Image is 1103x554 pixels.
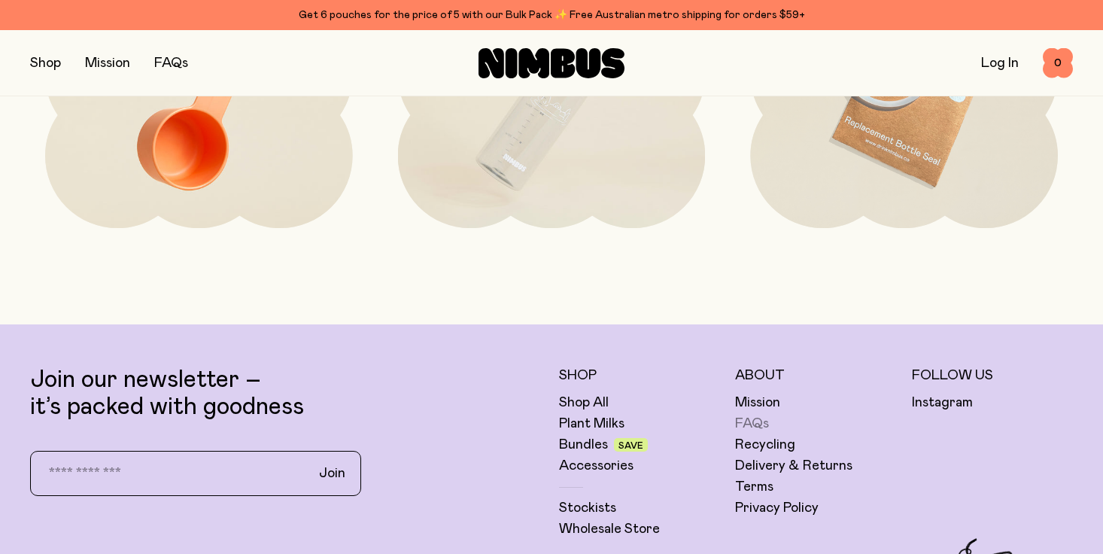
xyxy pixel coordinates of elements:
[559,436,608,454] a: Bundles
[735,436,795,454] a: Recycling
[735,367,896,385] h5: About
[1043,48,1073,78] button: 0
[307,458,357,489] button: Join
[912,394,973,412] a: Instagram
[912,367,1073,385] h5: Follow Us
[735,478,773,496] a: Terms
[981,56,1019,70] a: Log In
[735,415,769,433] a: FAQs
[30,367,544,421] p: Join our newsletter – it’s packed with goodness
[319,464,345,482] span: Join
[559,394,609,412] a: Shop All
[30,6,1073,24] div: Get 6 pouches for the price of 5 with our Bulk Pack ✨ Free Australian metro shipping for orders $59+
[154,56,188,70] a: FAQs
[559,457,634,475] a: Accessories
[559,367,720,385] h5: Shop
[735,499,819,517] a: Privacy Policy
[559,520,660,538] a: Wholesale Store
[85,56,130,70] a: Mission
[735,394,780,412] a: Mission
[735,457,852,475] a: Delivery & Returns
[618,441,643,450] span: Save
[559,415,624,433] a: Plant Milks
[559,499,616,517] a: Stockists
